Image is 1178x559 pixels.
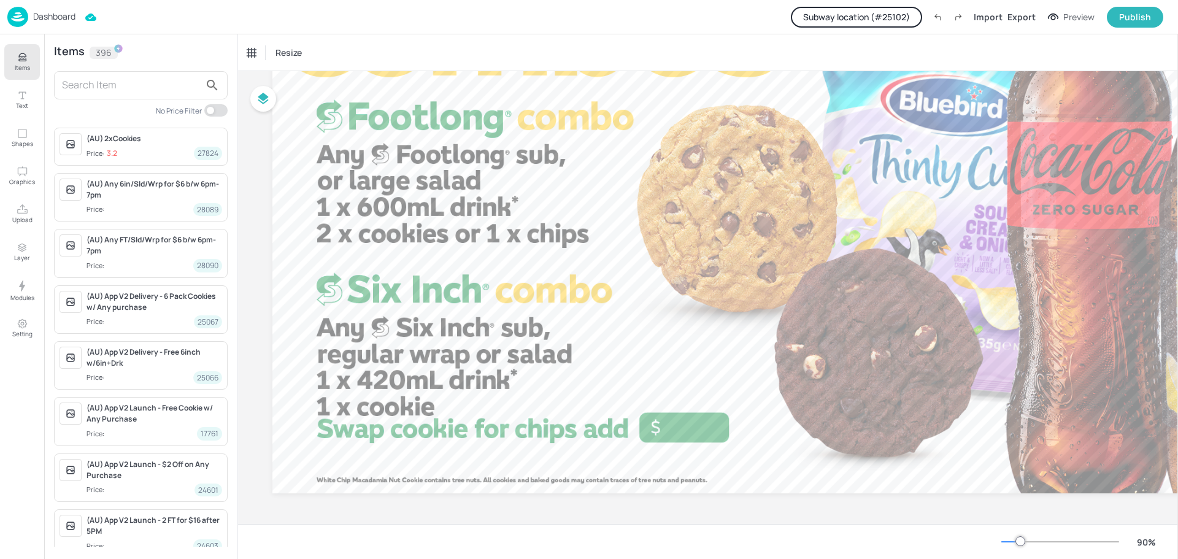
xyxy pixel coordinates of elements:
[87,541,107,552] div: Price:
[4,196,40,232] button: Upload
[12,330,33,338] p: Setting
[4,120,40,156] button: Shapes
[62,75,200,95] input: Search Item
[87,133,222,144] div: (AU) 2xCookies
[4,82,40,118] button: Text
[194,484,222,496] div: 24601
[4,310,40,346] button: Setting
[200,73,225,98] button: search
[156,106,202,116] div: No Price Filter
[1107,7,1163,28] button: Publish
[1119,10,1151,24] div: Publish
[1063,10,1095,24] div: Preview
[16,101,28,110] p: Text
[107,149,117,158] p: 3.2
[87,261,107,271] div: Price:
[87,234,222,256] div: (AU) Any FT/Sld/Wrp for $6 b/w 6pm-7pm
[87,347,222,369] div: (AU) App V2 Delivery - Free 6inch w/6in+Drk
[1007,10,1036,23] div: Export
[12,215,33,224] p: Upload
[87,372,107,383] div: Price:
[15,63,30,72] p: Items
[948,7,969,28] label: Redo (Ctrl + Y)
[54,47,85,59] div: Items
[33,12,75,21] p: Dashboard
[193,259,222,272] div: 28090
[1041,8,1102,26] button: Preview
[4,158,40,194] button: Graphics
[12,139,33,148] p: Shapes
[14,253,30,262] p: Layer
[791,7,922,28] button: Subway location (#25102)
[4,234,40,270] button: Layer
[87,179,222,201] div: (AU) Any 6in/Sld/Wrp for $6 b/w 6pm-7pm
[7,7,28,27] img: logo-86c26b7e.jpg
[87,429,107,439] div: Price:
[9,177,35,186] p: Graphics
[197,427,222,440] div: 17761
[1131,536,1161,549] div: 90 %
[273,46,304,59] span: Resize
[96,48,112,57] p: 396
[87,148,117,159] div: Price:
[193,203,222,216] div: 28089
[193,539,222,552] div: 24603
[87,317,107,327] div: Price:
[10,293,34,302] p: Modules
[193,371,222,384] div: 25066
[4,44,40,80] button: Items
[927,7,948,28] label: Undo (Ctrl + Z)
[974,10,1003,23] div: Import
[87,403,222,425] div: (AU) App V2 Launch - Free Cookie w/ Any Purchase
[194,147,222,160] div: 27824
[4,272,40,308] button: Modules
[87,459,222,481] div: (AU) App V2 Launch - $2 Off on Any Purchase
[194,315,222,328] div: 25067
[87,515,222,537] div: (AU) App V2 Launch - 2 FT for $16 after 5PM
[87,291,222,313] div: (AU) App V2 Delivery - 6 Pack Cookies w/ Any purchase
[87,485,107,495] div: Price:
[87,204,107,215] div: Price:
